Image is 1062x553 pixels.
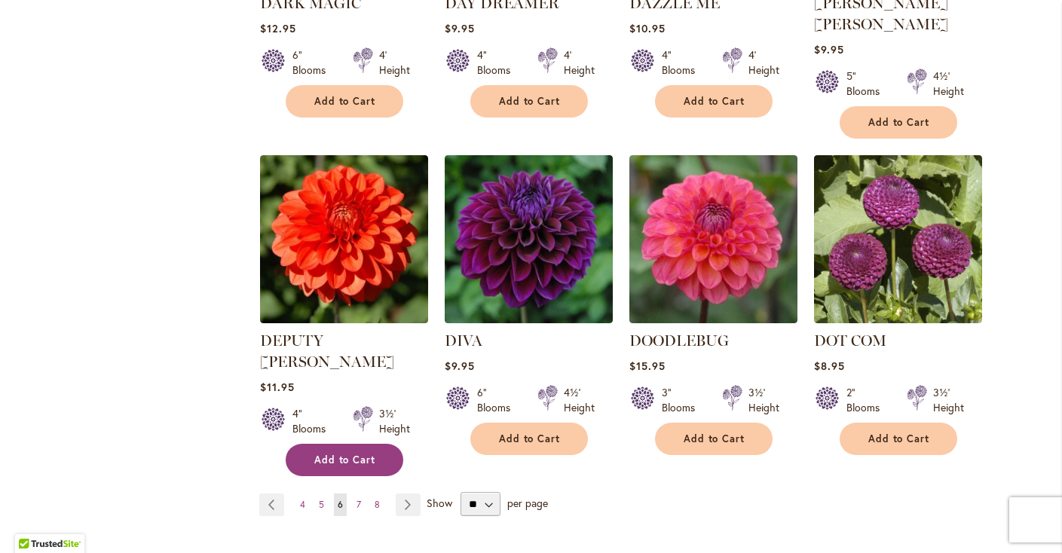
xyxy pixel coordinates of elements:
span: Add to Cart [684,95,745,108]
button: Add to Cart [470,423,588,455]
a: DOODLEBUG [629,331,729,350]
span: $11.95 [260,380,295,394]
button: Add to Cart [840,423,957,455]
div: 3½' Height [748,385,779,415]
div: 4' Height [379,47,410,78]
div: 3½' Height [379,406,410,436]
img: DEPUTY BOB [260,155,428,323]
div: 4½' Height [933,69,964,99]
a: DOODLEBUG [629,312,797,326]
button: Add to Cart [655,423,773,455]
span: $15.95 [629,359,666,373]
span: Add to Cart [499,95,561,108]
div: 4" Blooms [477,47,519,78]
span: $10.95 [629,21,666,35]
div: 4" Blooms [292,406,335,436]
span: Add to Cart [868,116,930,129]
div: 4' Height [564,47,595,78]
span: Add to Cart [684,432,745,445]
span: $9.95 [445,21,475,35]
button: Add to Cart [655,85,773,118]
div: 3" Blooms [662,385,704,415]
span: 5 [319,499,324,510]
span: $9.95 [814,42,844,57]
a: DOT COM [814,312,982,326]
span: Show [427,496,452,510]
button: Add to Cart [286,444,403,476]
div: 4" Blooms [662,47,704,78]
span: 8 [375,499,380,510]
span: Add to Cart [499,432,561,445]
div: 6" Blooms [292,47,335,78]
span: 4 [300,499,305,510]
a: DEPUTY BOB [260,312,428,326]
div: 4½' Height [564,385,595,415]
span: $8.95 [814,359,845,373]
a: DIVA [445,331,482,350]
div: 3½' Height [933,385,964,415]
a: DEPUTY [PERSON_NAME] [260,331,394,371]
span: $12.95 [260,21,296,35]
div: 6" Blooms [477,385,519,415]
button: Add to Cart [286,85,403,118]
span: Add to Cart [314,95,376,108]
a: 8 [371,493,384,516]
span: 7 [357,499,361,510]
span: 6 [338,499,343,510]
span: Add to Cart [314,454,376,466]
iframe: Launch Accessibility Center [11,500,54,542]
a: 7 [353,493,365,516]
img: Diva [445,155,613,323]
button: Add to Cart [470,85,588,118]
div: 2" Blooms [846,385,889,415]
span: $9.95 [445,359,475,373]
span: Add to Cart [868,432,930,445]
div: 5" Blooms [846,69,889,99]
img: DOT COM [814,155,982,323]
div: 4' Height [748,47,779,78]
span: per page [507,496,548,510]
a: Diva [445,312,613,326]
img: DOODLEBUG [629,155,797,323]
a: DOT COM [814,331,886,350]
a: 5 [315,493,328,516]
button: Add to Cart [840,106,957,139]
a: 4 [296,493,309,516]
